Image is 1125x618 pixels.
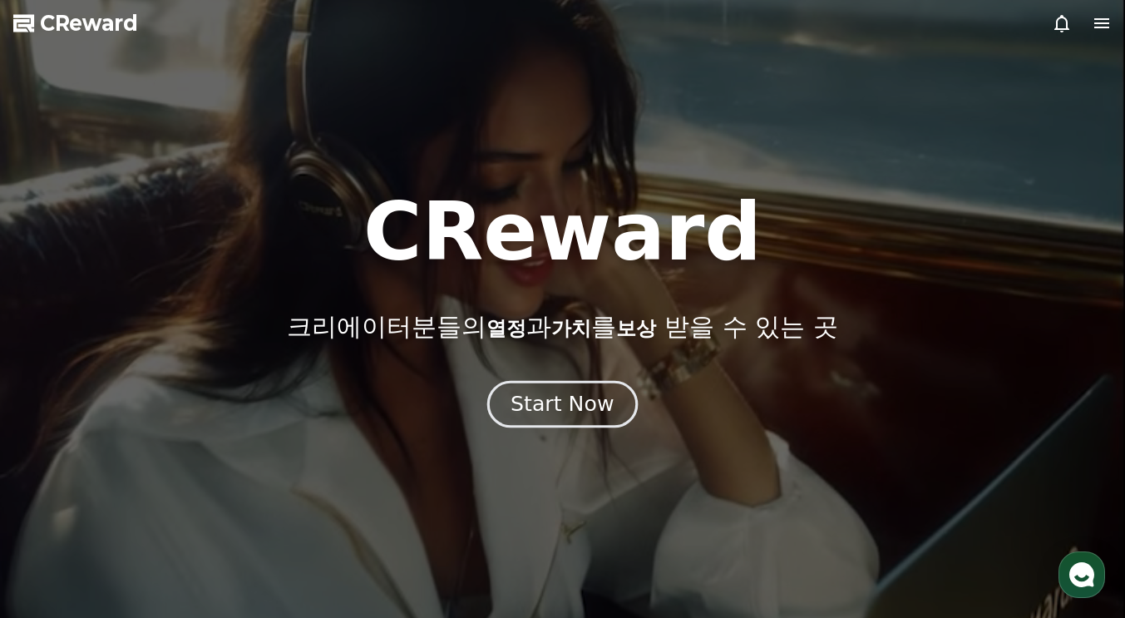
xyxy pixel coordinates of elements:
a: Start Now [491,398,634,414]
h1: CReward [363,192,762,272]
a: 대화 [110,480,215,522]
p: 크리에이터분들의 과 를 받을 수 있는 곳 [287,312,837,342]
button: Start Now [487,380,638,428]
div: Start Now [511,390,614,418]
span: CReward [40,10,138,37]
a: 설정 [215,480,319,522]
span: 열정 [486,317,526,340]
a: 홈 [5,480,110,522]
span: 설정 [257,505,277,518]
span: 홈 [52,505,62,518]
a: CReward [13,10,138,37]
span: 가치 [551,317,591,340]
span: 보상 [616,317,656,340]
span: 대화 [152,506,172,519]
